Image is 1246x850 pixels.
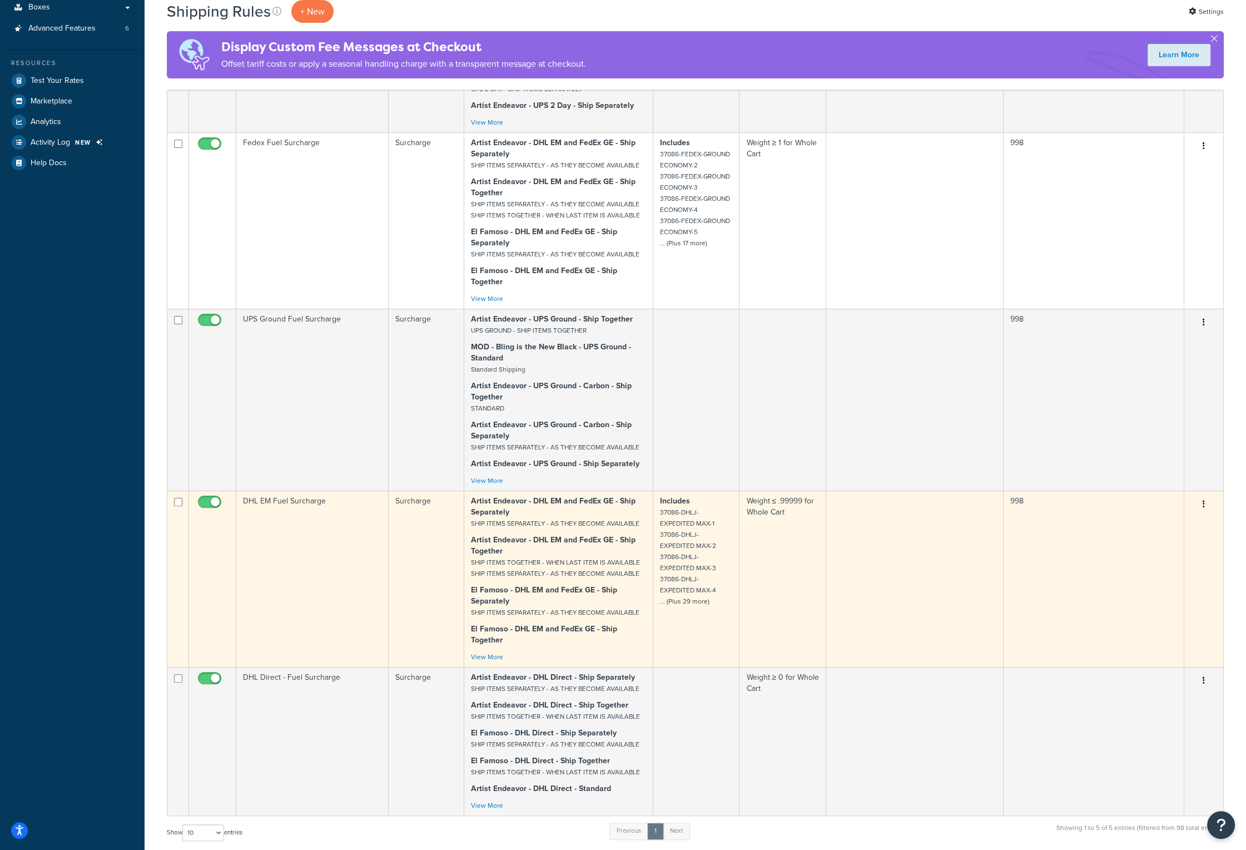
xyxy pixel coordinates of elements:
[471,294,503,304] a: View More
[471,671,635,683] strong: Artist Endeavor - DHL Direct - Ship Separately
[167,31,221,78] img: duties-banner-06bc72dcb5fe05cb3f9472aba00be2ae8eb53ab6f0d8bb03d382ba314ac3c341.png
[739,491,826,667] td: Weight ≤ .99999 for Whole Cart
[471,458,639,470] strong: Artist Endeavor - UPS Ground - Ship Separately
[471,495,636,518] strong: Artist Endeavor - DHL EM and FedEx GE - Ship Separately
[1004,491,1184,667] td: 998
[125,24,129,33] span: 6
[236,309,389,491] td: UPS Ground Fuel Surcharge
[471,652,503,662] a: View More
[471,313,633,325] strong: Artist Endeavor - UPS Ground - Ship Together
[1004,309,1184,491] td: 998
[471,727,617,739] strong: El Famoso - DHL Direct - Ship Separately
[389,132,464,309] td: Surcharge
[471,341,631,364] strong: MOD - Bling is the New Black - UPS Ground - Standard
[28,24,96,33] span: Advanced Features
[31,138,70,147] span: Activity Log
[8,58,136,68] div: Resources
[471,380,632,403] strong: Artist Endeavor - UPS Ground - Carbon - Ship Together
[471,767,640,777] small: SHIP ITEMS TOGETHER - WHEN LAST ITEM IS AVAILABLE
[471,419,632,442] strong: Artist Endeavor - UPS Ground - Carbon - Ship Separately
[8,71,136,91] a: Test Your Rates
[1056,822,1224,846] div: Showing 1 to 5 of 5 entries (filtered from 98 total entries)
[471,364,525,374] small: Standard Shipping
[167,1,271,22] h1: Shipping Rules
[471,137,636,160] strong: Artist Endeavor - DHL EM and FedEx GE - Ship Separately
[8,18,136,39] li: Advanced Features
[471,755,610,767] strong: El Famoso - DHL Direct - Ship Together
[471,325,587,335] small: UPS GROUND - SHIP ITEMS TOGETHER
[8,153,136,173] a: Help Docs
[471,160,639,170] small: SHIP ITEMS SEPARATELY - AS THEY BECOME AVAILABLE
[31,117,61,127] span: Analytics
[471,442,639,452] small: SHIP ITEMS SEPARATELY - AS THEY BECOME AVAILABLE
[8,132,136,152] a: Activity Log NEW
[8,18,136,39] a: Advanced Features 6
[471,684,639,694] small: SHIP ITEMS SEPARATELY - AS THEY BECOME AVAILABLE
[471,518,639,528] small: SHIP ITEMS SEPARATELY - AS THEY BECOME AVAILABLE
[660,137,690,149] strong: Includes
[8,91,136,111] a: Marketplace
[221,56,586,72] p: Offset tariff costs or apply a seasonal handling charge with a transparent message at checkout.
[660,495,690,507] strong: Includes
[471,584,617,607] strong: El Famoso - DHL EM and FedEx GE - Ship Separately
[389,491,464,667] td: Surcharge
[236,491,389,667] td: DHL EM Fuel Surcharge
[31,159,67,168] span: Help Docs
[31,76,84,86] span: Test Your Rates
[236,667,389,816] td: DHL Direct - Fuel Surcharge
[471,403,504,413] small: STANDARD
[471,249,639,259] small: SHIP ITEMS SEPARATELY - AS THEY BECOME AVAILABLE
[660,149,730,248] small: 37086-FEDEX-GROUND ECONOMY-2 37086-FEDEX-GROUND ECONOMY-3 37086-FEDEX-GROUND ECONOMY-4 37086-FEDE...
[236,132,389,309] td: Fedex Fuel Surcharge
[471,534,636,557] strong: Artist Endeavor - DHL EM and FedEx GE - Ship Together
[663,823,690,839] a: Next
[471,557,640,579] small: SHIP ITEMS TOGETHER - WHEN LAST ITEM IS AVAILABLE SHIP ITEMS SEPARATELY - AS THEY BECOME AVAILABLE
[182,824,224,841] select: Showentries
[471,800,503,811] a: View More
[31,97,72,106] span: Marketplace
[471,176,636,199] strong: Artist Endeavor - DHL EM and FedEx GE - Ship Together
[471,117,503,127] a: View More
[471,623,617,646] strong: El Famoso - DHL EM and FedEx GE - Ship Together
[471,100,634,111] strong: Artist Endeavor - UPS 2 Day - Ship Separately
[471,607,639,617] small: SHIP ITEMS SEPARATELY - AS THEY BECOME AVAILABLE
[471,476,503,486] a: View More
[28,3,50,12] span: Boxes
[1004,132,1184,309] td: 998
[471,265,617,288] strong: El Famoso - DHL EM and FedEx GE - Ship Together
[660,507,716,606] small: 37086-DHLJ-EXPEDITED MAX-1 37086-DHLJ-EXPEDITED MAX-2 37086-DHLJ-EXPEDITED MAX-3 37086-DHLJ-EXPED...
[471,226,617,249] strong: El Famoso - DHL EM and FedEx GE - Ship Separately
[471,739,639,749] small: SHIP ITEMS SEPARATELY - AS THEY BECOME AVAILABLE
[739,667,826,816] td: Weight ≥ 0 for Whole Cart
[1207,811,1235,839] button: Open Resource Center
[221,38,586,56] h4: Display Custom Fee Messages at Checkout
[471,199,640,220] small: SHIP ITEMS SEPARATELY - AS THEY BECOME AVAILABLE SHIP ITEMS TOGETHER - WHEN LAST ITEM IS AVAILABLE
[739,132,826,309] td: Weight ≥ 1 for Whole Cart
[1148,44,1210,66] a: Learn More
[389,309,464,491] td: Surcharge
[75,138,91,147] span: NEW
[167,824,242,841] label: Show entries
[609,823,648,839] a: Previous
[8,132,136,152] li: Activity Log
[647,823,664,839] a: 1
[471,699,628,711] strong: Artist Endeavor - DHL Direct - Ship Together
[8,112,136,132] a: Analytics
[471,711,640,721] small: SHIP ITEMS TOGETHER - WHEN LAST ITEM IS AVAILABLE
[1189,4,1224,19] a: Settings
[471,783,611,794] strong: Artist Endeavor - DHL Direct - Standard
[389,667,464,816] td: Surcharge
